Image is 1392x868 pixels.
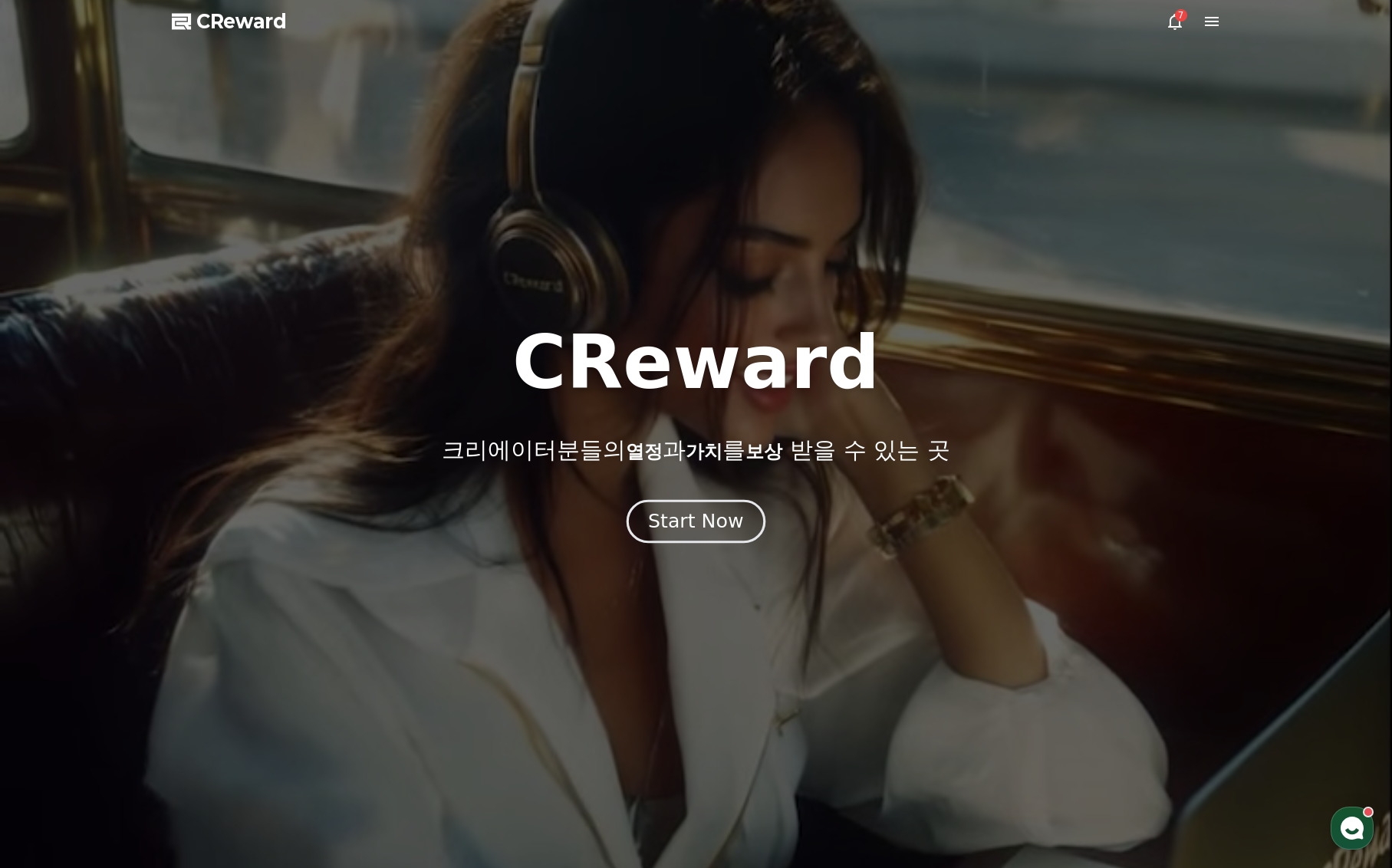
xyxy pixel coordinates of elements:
button: Start Now [627,500,765,544]
a: CReward [172,9,287,34]
span: 홈 [48,509,58,521]
span: 설정 [237,509,255,521]
a: 홈 [5,486,101,524]
span: 보상 [745,441,782,462]
a: Start Now [630,516,762,531]
div: Start Now [648,508,743,534]
h1: CReward [512,326,880,399]
a: 설정 [198,486,295,524]
p: 크리에이터분들의 과 를 받을 수 있는 곳 [442,436,949,464]
span: CReward [196,9,287,34]
span: 열정 [626,441,663,462]
div: 7 [1175,9,1187,21]
a: 대화 [101,486,198,524]
span: 대화 [140,510,159,522]
span: 가치 [686,441,722,462]
a: 7 [1166,12,1184,31]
